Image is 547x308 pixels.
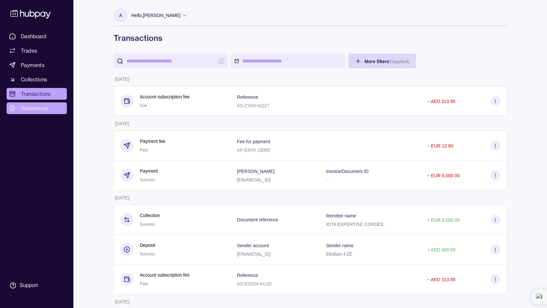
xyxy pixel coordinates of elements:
[21,61,44,69] span: Payments
[20,282,38,289] div: Support
[140,93,190,100] p: Account subscription fee
[7,74,67,85] a: Collections
[326,213,356,218] p: Remitter name
[140,212,160,219] p: Collection
[115,77,129,82] p: [DATE]
[115,195,129,200] p: [DATE]
[21,104,48,112] span: Statements
[21,76,47,83] span: Collections
[140,138,166,145] p: Payment fee
[21,32,47,40] span: Dashboard
[131,12,181,19] p: Hello, [PERSON_NAME]
[237,251,271,257] p: [FINANCIAL_ID]
[114,33,507,43] h1: Transactions
[237,103,269,108] p: AS-ZYA9-NQZ7
[427,173,460,178] p: − EUR 6,000.00
[140,178,155,182] span: Success
[237,177,271,182] p: [FINANCIAL_ID]
[348,54,416,68] button: More filters(0applied)
[7,102,67,114] a: Statements
[7,59,67,71] a: Payments
[140,167,158,175] p: Payment
[237,217,279,222] p: Document reference
[427,217,460,223] p: + EUR 8,000.00
[427,277,455,282] p: − AED 313.95
[7,45,67,57] a: Trades
[21,90,51,98] span: Transactions
[7,30,67,42] a: Dashboard
[237,147,271,153] p: AP-E8YK-ZBME
[140,242,155,249] p: Deposit
[326,177,329,182] p: –
[140,282,148,286] span: Paid
[140,252,155,256] span: Success
[237,281,272,286] p: AS-EOZW-KUJD
[140,271,190,279] p: Account subscription fee
[326,169,369,174] p: Invoice/Document ID
[140,222,155,227] span: Success
[115,121,129,126] p: [DATE]
[140,103,147,108] span: Due
[389,59,409,64] p: ( 0 applied)
[237,243,269,248] p: Sender account
[115,299,129,304] p: [DATE]
[237,273,258,278] p: Reference
[237,94,258,100] p: Reference
[237,139,270,144] p: Fee for payment
[7,88,67,100] a: Transactions
[427,143,453,148] p: − EUR 12.60
[326,251,352,257] p: Ekidiam FZE
[365,59,410,64] span: More filters
[427,247,455,252] p: + AED 400.00
[127,54,215,68] input: search
[326,222,384,227] p: IOTA EXPERTISE CONSEIL
[140,148,148,152] span: Paid
[237,169,275,174] p: [PERSON_NAME]
[7,279,67,292] a: Support
[427,99,455,104] p: − AED 313.95
[326,243,354,248] p: Sender name
[21,47,37,55] span: Trades
[119,12,122,19] p: A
